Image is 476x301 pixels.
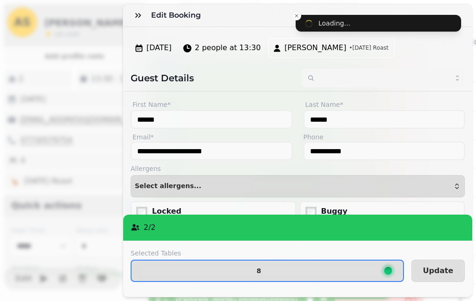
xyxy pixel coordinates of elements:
[135,183,201,190] span: Select allergens...
[151,10,205,21] h3: Edit Booking
[131,175,465,197] button: Select allergens...
[146,42,172,53] span: [DATE]
[304,132,465,142] label: Phone
[152,206,291,217] div: Locked
[195,42,261,53] span: 2 people at 13:30
[257,268,261,274] p: 8
[131,99,292,110] label: First Name*
[349,44,389,52] span: • [DATE] Roast
[131,249,404,258] label: Selected Tables
[131,164,465,173] label: Allergens
[144,222,156,233] p: 2 / 2
[131,132,292,142] label: Email*
[304,99,465,110] label: Last Name*
[411,260,465,282] button: Update
[284,42,346,53] span: [PERSON_NAME]
[131,260,404,282] button: 8
[131,72,294,85] h2: Guest Details
[423,267,453,275] span: Update
[321,206,461,217] div: Buggy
